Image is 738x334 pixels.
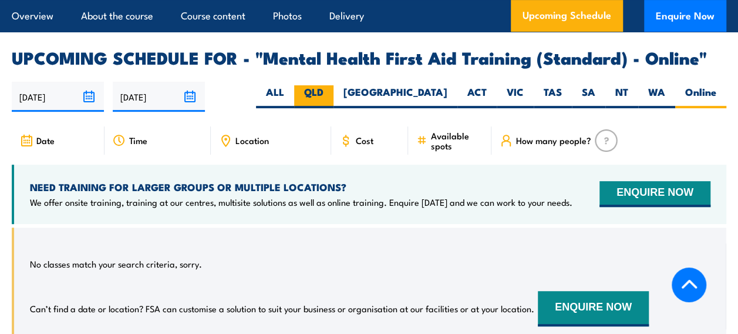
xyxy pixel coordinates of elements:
span: Date [36,135,55,145]
input: To date [113,82,205,112]
label: WA [638,85,675,108]
span: Time [129,135,147,145]
span: Location [235,135,269,145]
span: Cost [356,135,373,145]
p: No classes match your search criteria, sorry. [30,258,202,270]
h4: NEED TRAINING FOR LARGER GROUPS OR MULTIPLE LOCATIONS? [30,181,572,193]
h2: UPCOMING SCHEDULE FOR - "Mental Health First Aid Training (Standard) - Online" [12,49,726,65]
label: QLD [294,85,333,108]
label: NT [605,85,638,108]
span: How many people? [516,135,591,145]
label: [GEOGRAPHIC_DATA] [333,85,457,108]
label: VIC [497,85,534,108]
label: ACT [457,85,497,108]
label: ALL [256,85,294,108]
p: We offer onsite training, training at our centres, multisite solutions as well as online training... [30,196,572,208]
label: TAS [534,85,572,108]
input: From date [12,82,104,112]
button: ENQUIRE NOW [599,181,710,207]
label: Online [675,85,726,108]
span: Available spots [431,131,483,151]
label: SA [572,85,605,108]
button: ENQUIRE NOW [538,291,649,326]
p: Can’t find a date or location? FSA can customise a solution to suit your business or organisation... [30,303,534,315]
